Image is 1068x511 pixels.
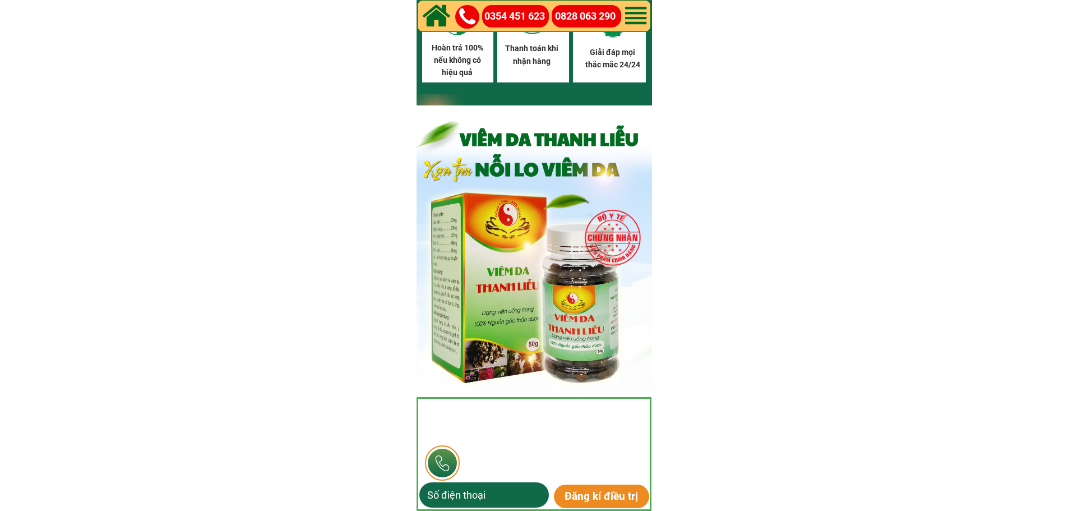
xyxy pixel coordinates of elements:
h3: Hoàn trả 100% nếu không có hiệu quả [428,42,486,79]
h3: Thanh toán khi nhận hàng [505,42,558,67]
input: Số điện thoại [424,482,544,508]
p: Đăng kí điều trị [554,485,650,508]
a: 0354 451 623 [484,8,551,25]
h3: Giải đáp mọi thắc mắc 24/24 [582,46,643,71]
h3: NỖI LO VIÊM DA [475,157,653,180]
a: 0828 063 290 [555,8,622,25]
h3: VIÊM DA THANH LIỄU [460,128,662,149]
